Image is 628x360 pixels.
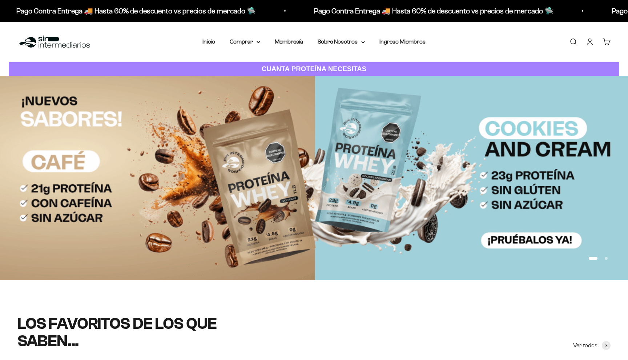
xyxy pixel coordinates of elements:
[573,341,611,350] a: Ver todos
[301,5,541,17] p: Pago Contra Entrega 🚚 Hasta 60% de descuento vs precios de mercado 🛸
[275,38,303,45] a: Membresía
[573,341,597,350] span: Ver todos
[379,38,426,45] a: Ingreso Miembros
[17,315,217,350] split-lines: LOS FAVORITOS DE LOS QUE SABEN...
[4,5,243,17] p: Pago Contra Entrega 🚚 Hasta 60% de descuento vs precios de mercado 🛸
[230,37,260,46] summary: Comprar
[9,62,619,76] a: CUANTA PROTEÍNA NECESITAS
[262,65,367,73] strong: CUANTA PROTEÍNA NECESITAS
[202,38,215,45] a: Inicio
[318,37,365,46] summary: Sobre Nosotros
